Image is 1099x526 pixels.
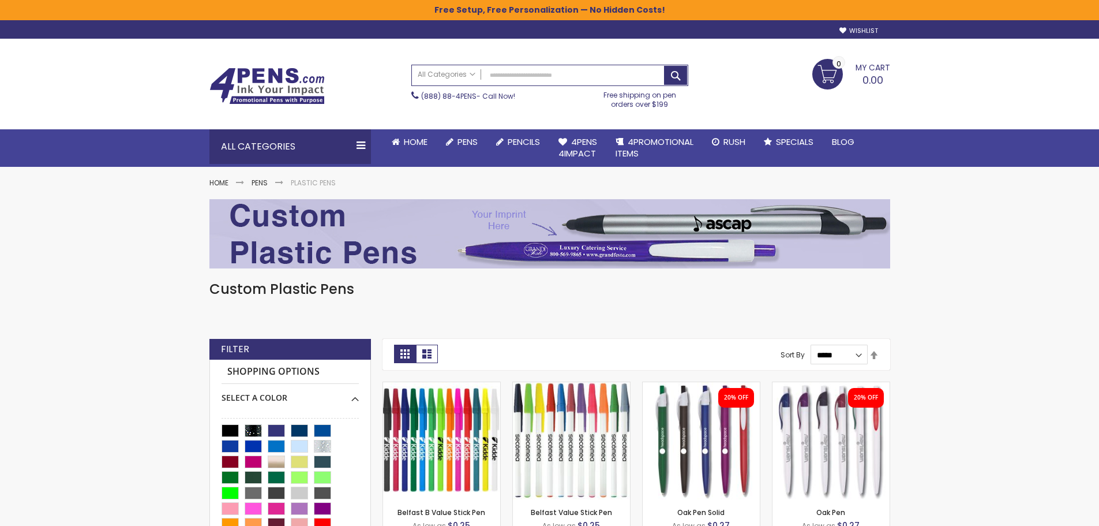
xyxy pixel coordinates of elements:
span: 4Pens 4impact [558,136,597,159]
span: 0 [837,58,841,69]
img: Plastic Pens [209,199,890,268]
div: Select A Color [222,384,359,404]
strong: Shopping Options [222,360,359,385]
span: - Call Now! [421,91,515,101]
a: Oak Pen Solid [643,382,760,391]
a: Pens [437,129,487,155]
img: 4Pens Custom Pens and Promotional Products [209,68,325,105]
span: Rush [723,136,745,148]
a: Oak Pen [816,508,845,517]
img: Oak Pen [772,382,890,499]
img: Belfast B Value Stick Pen [383,382,500,499]
a: Wishlist [839,27,878,35]
a: All Categories [412,65,481,84]
a: (888) 88-4PENS [421,91,477,101]
a: Oak Pen Solid [677,508,725,517]
a: 4Pens4impact [549,129,606,167]
div: Free shipping on pen orders over $199 [591,86,688,109]
a: Blog [823,129,864,155]
a: Oak Pen [772,382,890,391]
img: Belfast Value Stick Pen [513,382,630,499]
span: 0.00 [862,73,883,87]
a: Home [209,178,228,188]
a: 4PROMOTIONALITEMS [606,129,703,167]
div: 20% OFF [724,394,748,402]
span: All Categories [418,70,475,79]
a: Home [382,129,437,155]
img: Oak Pen Solid [643,382,760,499]
a: Pens [252,178,268,188]
span: Home [404,136,427,148]
div: All Categories [209,129,371,164]
strong: Plastic Pens [291,178,336,188]
h1: Custom Plastic Pens [209,280,890,299]
span: Pens [457,136,478,148]
span: Specials [776,136,813,148]
a: 0.00 0 [812,59,890,88]
a: Belfast B Value Stick Pen [397,508,485,517]
span: 4PROMOTIONAL ITEMS [616,136,693,159]
strong: Grid [394,345,416,363]
a: Pencils [487,129,549,155]
a: Rush [703,129,755,155]
a: Belfast Value Stick Pen [531,508,612,517]
a: Belfast B Value Stick Pen [383,382,500,391]
strong: Filter [221,343,249,356]
a: Specials [755,129,823,155]
span: Blog [832,136,854,148]
a: Belfast Value Stick Pen [513,382,630,391]
label: Sort By [781,350,805,360]
span: Pencils [508,136,540,148]
div: 20% OFF [854,394,878,402]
